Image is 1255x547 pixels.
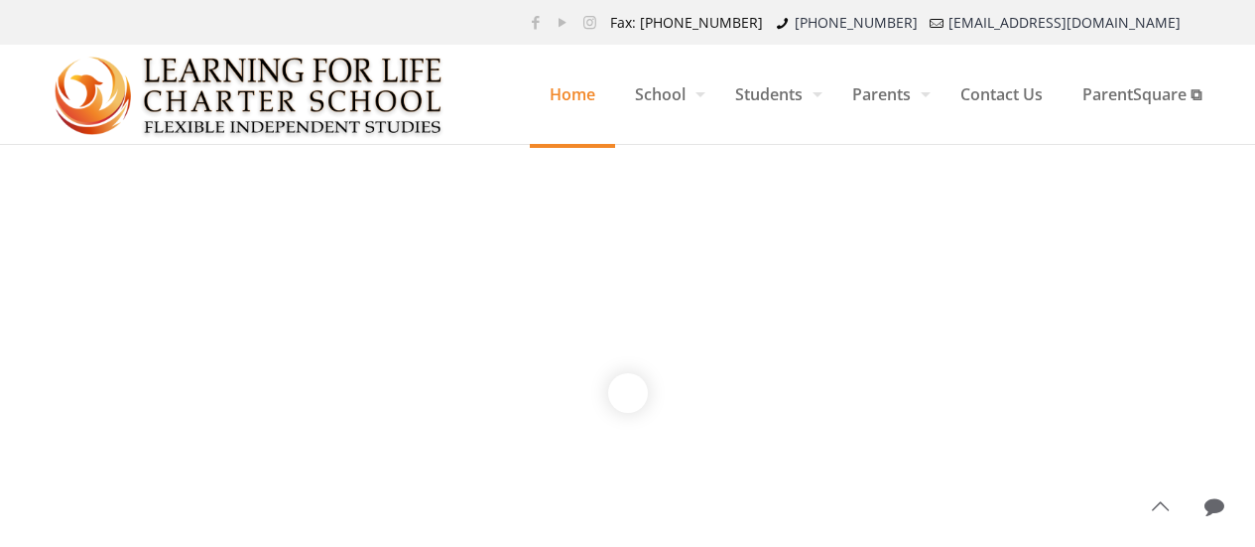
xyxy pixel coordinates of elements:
span: School [615,65,715,124]
a: Contact Us [941,45,1063,144]
i: phone [773,13,793,32]
span: Students [715,65,832,124]
span: Parents [832,65,941,124]
img: Home [55,46,444,145]
span: Contact Us [941,65,1063,124]
a: Students [715,45,832,144]
a: Instagram icon [579,12,600,32]
a: School [615,45,715,144]
a: Facebook icon [526,12,547,32]
a: ParentSquare ⧉ [1063,45,1221,144]
a: [EMAIL_ADDRESS][DOMAIN_NAME] [948,13,1181,32]
a: Back to top icon [1139,485,1181,527]
a: Home [530,45,615,144]
a: [PHONE_NUMBER] [795,13,918,32]
i: mail [928,13,947,32]
span: ParentSquare ⧉ [1063,65,1221,124]
a: Learning for Life Charter School [55,45,444,144]
a: Parents [832,45,941,144]
span: Home [530,65,615,124]
a: YouTube icon [553,12,573,32]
